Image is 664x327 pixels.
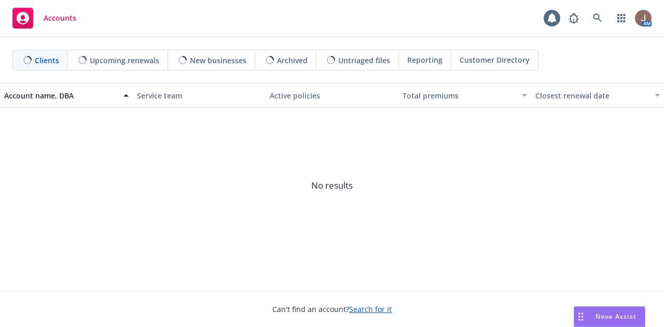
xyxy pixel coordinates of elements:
span: Nova Assist [596,312,637,321]
span: New businesses [190,55,246,66]
span: Untriaged files [338,55,390,66]
button: Active policies [266,83,398,108]
span: Accounts [44,14,76,22]
span: Archived [277,55,308,66]
span: Can't find an account? [272,304,392,315]
div: Drag to move [574,307,587,326]
span: Reporting [407,54,442,65]
span: Clients [35,55,59,66]
a: Search [587,8,608,29]
img: photo [635,10,652,26]
button: Total premiums [398,83,531,108]
button: Nova Assist [574,306,645,327]
a: Accounts [8,4,80,33]
a: Report a Bug [563,8,584,29]
span: Upcoming renewals [90,55,159,66]
button: Closest renewal date [531,83,664,108]
div: Service team [137,90,261,101]
span: Customer Directory [460,54,530,65]
div: Account name, DBA [4,90,117,101]
a: Search for it [349,304,392,314]
div: Total premiums [403,90,516,101]
button: Service team [133,83,266,108]
div: Active policies [270,90,394,101]
a: Switch app [611,8,632,29]
div: Closest renewal date [535,90,648,101]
